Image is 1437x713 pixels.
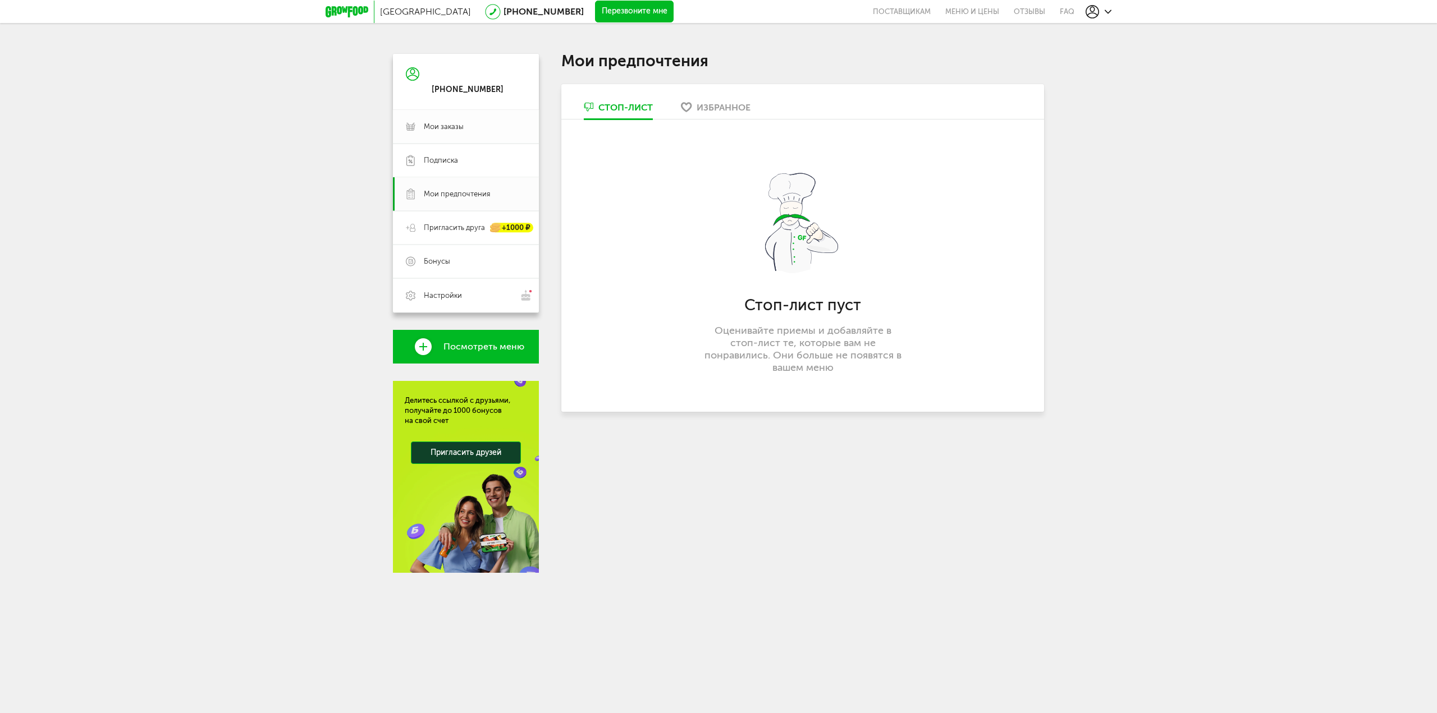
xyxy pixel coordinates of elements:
a: Стоп-лист [578,101,658,119]
a: Пригласить друга +1000 ₽ [393,211,539,245]
span: Пригласить друга [424,223,485,233]
a: Подписка [393,144,539,177]
a: Мои предпочтения [393,177,539,211]
p: Оценивайте приемы и добавляйте в стоп-лист те, которые вам не понравились. Они больше не появятся... [704,324,901,374]
span: Мои заказы [424,122,464,132]
div: +1000 ₽ [491,223,533,233]
span: Посмотреть меню [443,342,524,352]
a: Настройки [393,278,539,312]
button: Перезвоните мне [595,1,674,23]
div: Избранное [697,102,750,113]
span: Бонусы [424,256,450,266]
a: [PHONE_NUMBER] [504,6,584,17]
a: Мои заказы [393,110,539,144]
a: Пригласить друзей [411,441,521,464]
span: Мои предпочтения [424,189,490,199]
span: Подписка [424,155,458,165]
div: Делитесь ссылкой с друзьями, получайте до 1000 бонусов на свой счет [405,395,527,426]
span: [GEOGRAPHIC_DATA] [380,6,471,17]
a: Бонусы [393,245,539,278]
h1: Мои предпочтения [561,54,1044,68]
span: Настройки [424,291,462,301]
a: Посмотреть меню [393,330,539,364]
div: Стоп-лист [598,102,653,113]
div: [PHONE_NUMBER] [432,85,504,95]
a: Избранное [675,101,756,119]
h3: Стоп-лист пуст [697,296,909,314]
